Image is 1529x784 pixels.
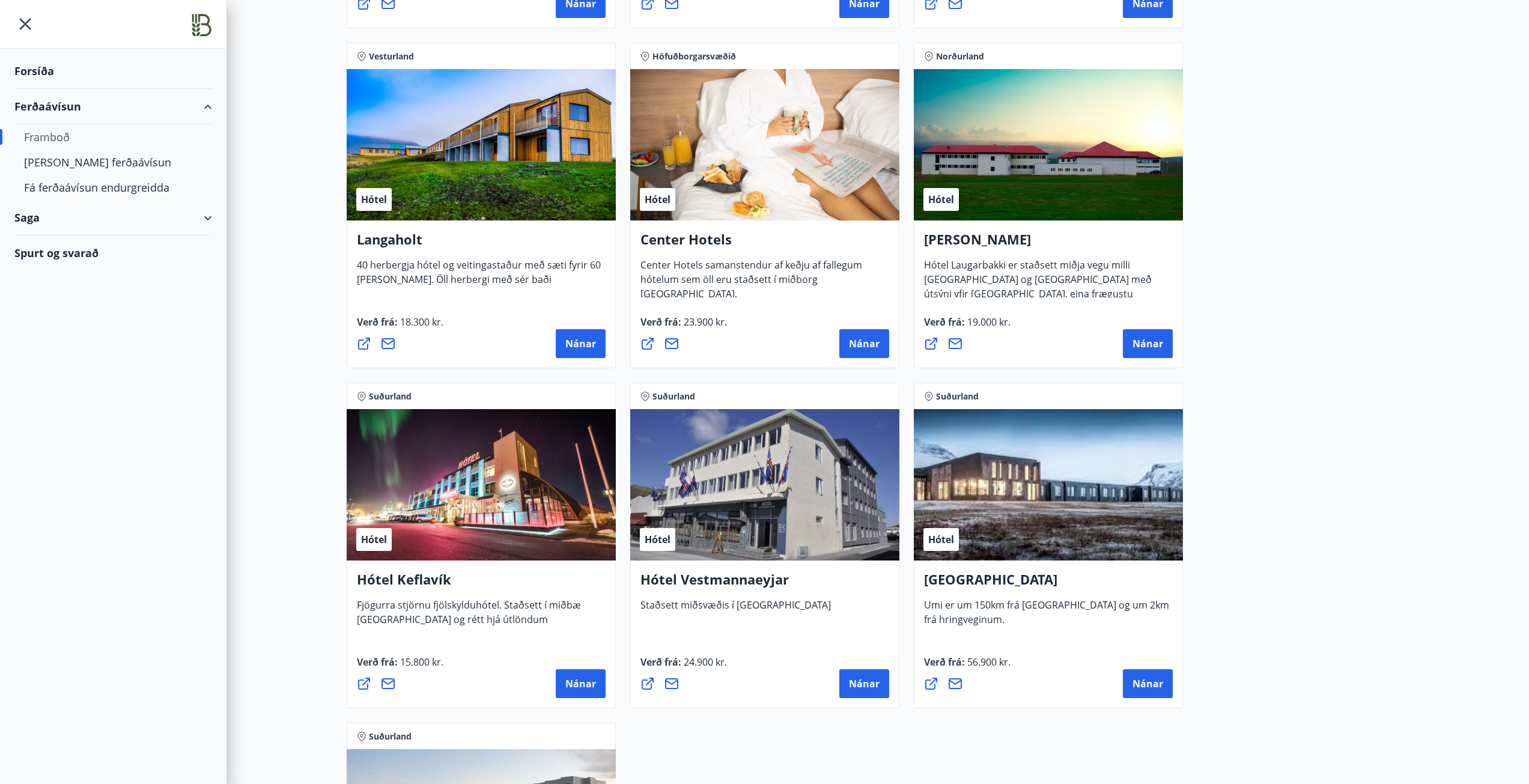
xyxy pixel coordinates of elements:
[681,655,727,669] span: 24.900 kr.
[1132,677,1163,690] span: Nánar
[652,390,695,403] span: Suðurland
[640,258,862,310] span: Center Hotels samanstendur af keðju af fallegum hótelum sem öll eru staðsett í miðborg [GEOGRAPHI...
[24,124,202,150] div: Framboð
[928,193,954,206] span: Hótel
[1132,337,1163,350] span: Nánar
[398,315,443,329] span: 18.300 kr.
[1123,669,1173,698] button: Nánar
[640,570,889,598] h4: Hótel Vestmannaeyjar
[357,598,581,636] span: Fjögurra stjörnu fjölskylduhótel. Staðsett í miðbæ [GEOGRAPHIC_DATA] og rétt hjá útlöndum
[565,677,596,690] span: Nánar
[369,731,412,743] span: Suðurland
[849,677,880,690] span: Nánar
[849,337,880,350] span: Nánar
[24,175,202,200] div: Fá ferðaávísun endurgreidda
[645,193,670,206] span: Hótel
[640,315,727,338] span: Verð frá :
[14,236,212,270] div: Spurt og svarað
[965,315,1011,329] span: 19.000 kr.
[936,390,979,403] span: Suðurland
[839,669,889,698] button: Nánar
[640,655,727,678] span: Verð frá :
[640,598,831,621] span: Staðsett miðsvæðis í [GEOGRAPHIC_DATA]
[14,13,36,35] button: menu
[24,150,202,175] div: [PERSON_NAME] ferðaávísun
[14,89,212,124] div: Ferðaávísun
[928,533,954,546] span: Hótel
[936,50,984,62] span: Norðurland
[191,13,212,37] img: union_logo
[361,193,387,206] span: Hótel
[565,337,596,350] span: Nánar
[645,533,670,546] span: Hótel
[924,258,1152,324] span: Hótel Laugarbakki er staðsett miðja vegu milli [GEOGRAPHIC_DATA] og [GEOGRAPHIC_DATA] með útsýni ...
[357,230,606,258] h4: Langaholt
[357,258,601,296] span: 40 herbergja hótel og veitingastaður með sæti fyrir 60 [PERSON_NAME]. Öll herbergi með sér baði
[924,230,1173,258] h4: [PERSON_NAME]
[556,329,606,358] button: Nánar
[924,315,1011,338] span: Verð frá :
[361,533,387,546] span: Hótel
[14,53,212,89] div: Forsíða
[357,315,443,338] span: Verð frá :
[556,669,606,698] button: Nánar
[369,390,412,403] span: Suðurland
[1123,329,1173,358] button: Nánar
[924,570,1173,598] h4: [GEOGRAPHIC_DATA]
[924,655,1011,678] span: Verð frá :
[640,230,889,258] h4: Center Hotels
[357,655,443,678] span: Verð frá :
[924,598,1169,636] span: Umi er um 150km frá [GEOGRAPHIC_DATA] og um 2km frá hringveginum.
[652,50,736,62] span: Höfuðborgarsvæðið
[369,50,414,62] span: Vesturland
[965,655,1011,669] span: 56.900 kr.
[839,329,889,358] button: Nánar
[398,655,443,669] span: 15.800 kr.
[14,200,212,236] div: Saga
[357,570,606,598] h4: Hótel Keflavík
[681,315,727,329] span: 23.900 kr.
